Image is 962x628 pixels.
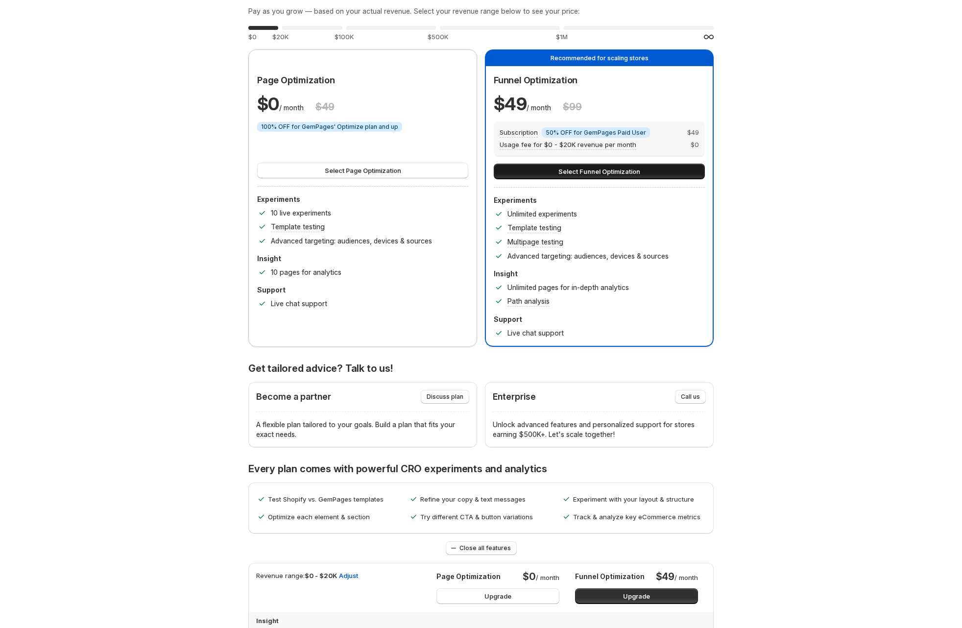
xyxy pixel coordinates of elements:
[421,390,469,404] button: Discuss plan
[563,101,581,113] h3: $ 99
[428,33,448,41] span: $500K
[446,541,517,555] button: Close all features
[420,512,533,522] p: Try different CTA & button variations
[315,101,334,113] h3: $ 49
[339,571,358,580] span: Adjust
[271,236,432,246] p: Advanced targeting: audiences, devices & sources
[427,393,463,401] span: Discuss plan
[494,195,705,205] p: Experiments
[335,33,354,41] span: $100K
[494,93,527,115] span: $ 49
[257,75,335,85] span: Page Optimization
[248,362,714,374] p: Get tailored advice? Talk to us!
[691,140,699,150] span: $ 0
[325,166,401,175] span: Select Page Optimization
[546,129,646,137] span: 50% OFF for GemPages Paid User
[507,328,564,338] p: Live chat support
[573,512,700,522] p: Track & analyze key eCommerce metrics
[507,237,563,247] p: Multipage testing
[494,314,705,324] p: Support
[500,140,636,150] div: Usage fee for $0 - $20K revenue per month
[494,269,705,279] p: Insight
[484,591,511,601] span: Upgrade
[271,222,325,232] p: Template testing
[681,393,700,401] span: Call us
[507,223,561,233] p: Template testing
[575,572,645,581] p: Funnel Optimization
[257,92,304,116] p: / month
[436,588,559,604] button: Upgrade
[333,568,364,583] button: Adjust
[459,544,511,552] span: Close all features
[523,571,536,582] span: $0
[623,591,650,601] span: Upgrade
[507,251,669,261] p: Advanced targeting: audiences, devices & sources
[507,283,629,292] p: Unlimited pages for in-depth analytics
[494,164,705,179] button: Select Funnel Optimization
[256,392,331,402] p: Become a partner
[507,296,550,306] p: Path analysis
[494,75,577,85] span: Funnel Optimization
[556,33,568,41] span: $1M
[507,209,577,219] p: Unlimited experiments
[500,127,538,138] div: Subscription
[573,494,694,504] p: Experiment with your layout & structure
[271,208,331,218] p: 10 live experiments
[656,571,698,582] p: / month
[493,420,706,439] p: Unlock advanced features and personalized support for stores earning $500K+. Let's scale together!
[493,392,536,402] p: Enterprise
[257,285,468,295] p: Support
[675,390,706,404] button: Call us
[551,54,649,62] span: Recommended for scaling stores
[523,571,559,582] p: / month
[436,572,501,581] p: Page Optimization
[248,6,714,16] h3: Pay as you grow — based on your actual revenue. Select your revenue range below to see your price:
[257,254,468,264] p: Insight
[256,420,469,439] p: A flexible plan tailored to your goals. Build a plan that fits your exact needs.
[687,127,699,138] span: $ 49
[420,494,526,504] p: Refine your copy & text messages
[272,33,289,41] span: $20K
[257,194,468,204] p: Experiments
[271,299,327,309] p: Live chat support
[656,571,674,582] span: $49
[575,588,698,604] button: Upgrade
[256,571,337,604] p: Revenue range:
[248,463,714,475] p: Every plan comes with powerful CRO experiments and analytics
[256,616,706,626] h3: Insight
[248,33,257,41] span: $0
[257,163,468,178] button: Select Page Optimization
[558,167,640,176] span: Select Funnel Optimization
[261,123,398,131] span: 100% OFF for GemPages' Optimize plan and up
[305,572,337,580] span: $0 - $20K
[268,494,384,504] p: Test Shopify vs. GemPages templates
[268,512,370,522] p: Optimize each element & section
[271,267,341,277] p: 10 pages for analytics
[494,92,551,116] p: / month
[257,93,279,115] span: $ 0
